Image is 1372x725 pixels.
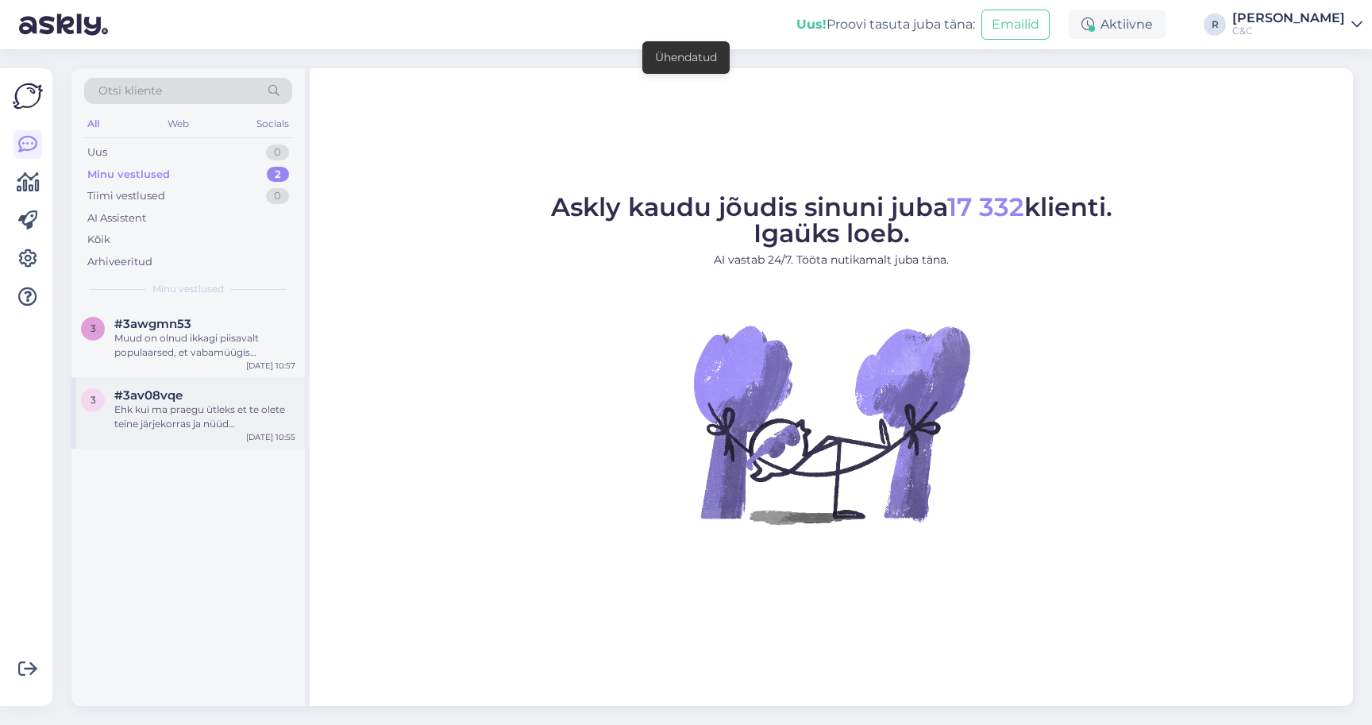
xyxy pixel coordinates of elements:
div: [DATE] 10:55 [246,431,295,443]
div: R [1204,13,1226,36]
p: AI vastab 24/7. Tööta nutikamalt juba täna. [551,252,1112,268]
b: Uus! [796,17,827,32]
div: Tiimi vestlused [87,188,165,204]
div: 0 [266,145,289,160]
span: #3awgmn53 [114,317,191,331]
div: Minu vestlused [87,167,170,183]
div: Ühendatud [655,49,717,66]
div: Arhiveeritud [87,254,152,270]
button: Emailid [981,10,1050,40]
div: [PERSON_NAME] [1232,12,1345,25]
span: Otsi kliente [98,83,162,99]
div: Muud on olnud ikkagi piisavalt populaarsed, et vabamüügis [PERSON_NAME] ole ja ei jõua ka niipea. [114,331,295,360]
div: Socials [253,114,292,134]
span: 17 332 [947,191,1024,222]
div: Proovi tasuta juba täna: [796,15,975,34]
div: Ehk kui ma praegu ütleks et te olete teine järjekorras ja nüüd [PERSON_NAME] 2 nädalat seda konkr... [114,403,295,431]
div: AI Assistent [87,210,146,226]
span: Minu vestlused [152,282,224,296]
span: 3 [91,322,96,334]
div: Web [164,114,192,134]
div: Kõik [87,232,110,248]
div: 0 [266,188,289,204]
span: Askly kaudu jõudis sinuni juba klienti. Igaüks loeb. [551,191,1112,249]
span: #3av08vqe [114,388,183,403]
span: 3 [91,394,96,406]
img: Askly Logo [13,81,43,111]
div: Uus [87,145,107,160]
div: 2 [267,167,289,183]
div: [DATE] 10:57 [246,360,295,372]
div: All [84,114,102,134]
a: [PERSON_NAME]C&C [1232,12,1362,37]
div: Aktiivne [1069,10,1166,39]
div: C&C [1232,25,1345,37]
img: No Chat active [688,281,974,567]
